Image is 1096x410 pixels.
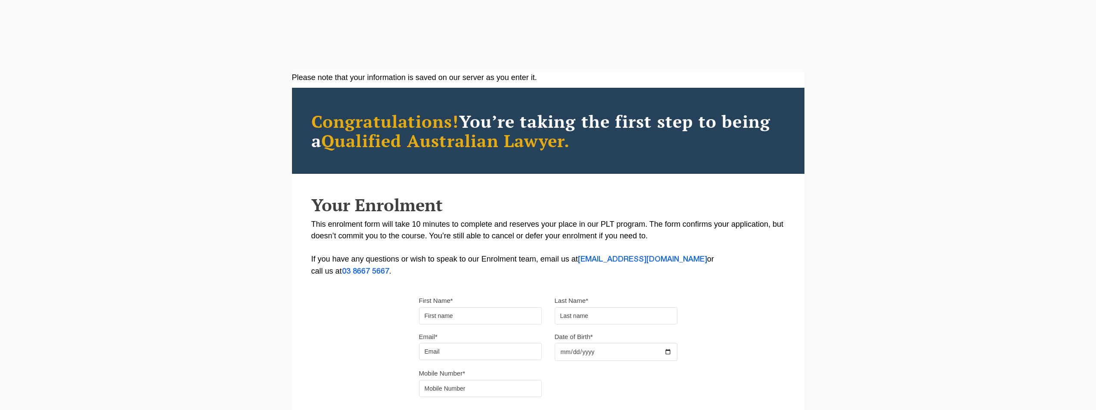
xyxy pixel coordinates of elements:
[19,9,115,50] a: [PERSON_NAME] Centre for Law
[555,307,677,324] input: Last name
[419,343,542,360] input: Email
[419,296,453,305] label: First Name*
[342,268,389,275] a: 03 8667 5667
[311,195,785,214] h2: Your Enrolment
[321,129,570,152] span: Qualified Australian Lawyer.
[419,380,542,397] input: Mobile Number
[419,307,542,324] input: First name
[311,219,785,277] p: This enrolment form will take 10 minutes to complete and reserves your place in our PLT program. ...
[578,256,707,263] a: [EMAIL_ADDRESS][DOMAIN_NAME]
[555,296,588,305] label: Last Name*
[419,369,466,378] label: Mobile Number*
[311,110,459,133] span: Congratulations!
[292,72,804,83] div: Please note that your information is saved on our server as you enter it.
[311,111,785,150] h2: You’re taking the first step to being a
[555,333,593,341] label: Date of Birth*
[419,333,438,341] label: Email*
